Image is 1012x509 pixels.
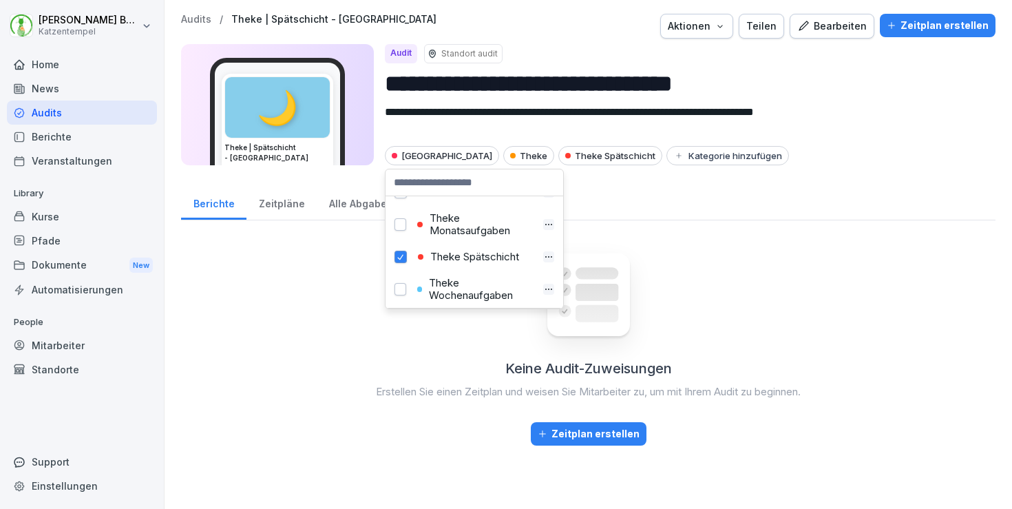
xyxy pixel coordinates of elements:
[414,251,536,263] div: Theke Spätschicht
[7,357,157,382] a: Standorte
[413,277,536,302] div: Theke Wochenaufgaben
[220,14,223,25] p: /
[7,76,157,101] a: News
[739,14,784,39] button: Teilen
[246,185,317,220] a: Zeitpläne
[385,146,499,165] div: [GEOGRAPHIC_DATA]
[746,19,777,34] div: Teilen
[558,146,662,165] div: Theke Spätschicht
[505,358,672,379] h2: Keine Audit-Zuweisungen
[7,333,157,357] a: Mitarbeiter
[225,77,330,138] div: 🌙
[7,101,157,125] a: Audits
[317,185,405,220] a: Alle Abgaben
[39,27,139,37] p: Katzentempel
[376,384,801,400] p: Erstellen Sie einen Zeitplan und weisen Sie Mitarbeiter zu, um mit Ihrem Audit zu beginnen.
[413,212,536,237] div: Theke Monatsaufgaben
[7,125,157,149] a: Berichte
[7,278,157,302] a: Automatisierungen
[39,14,139,26] p: [PERSON_NAME] Benedix
[385,44,417,63] div: Audit
[797,19,867,34] div: Bearbeiten
[224,143,330,163] h3: Theke | Spätschicht - [GEOGRAPHIC_DATA]
[887,18,989,33] div: Zeitplan erstellen
[880,14,995,37] button: Zeitplan erstellen
[7,253,157,278] a: DokumenteNew
[503,146,554,165] div: Theke
[181,14,211,25] a: Audits
[441,48,498,60] p: Standort audit
[7,205,157,229] a: Kurse
[7,52,157,76] a: Home
[7,149,157,173] a: Veranstaltungen
[673,150,782,161] div: Kategorie hinzufügen
[7,450,157,474] div: Support
[531,422,646,446] button: Zeitplan erstellen
[668,19,726,34] div: Aktionen
[538,426,640,442] div: Zeitplan erstellen
[7,474,157,498] a: Einstellungen
[129,258,153,273] div: New
[790,14,874,39] button: Bearbeiten
[231,14,436,25] a: Theke | Spätschicht - [GEOGRAPHIC_DATA]
[7,253,157,278] div: Dokumente
[666,146,789,165] button: Kategorie hinzufügen
[7,229,157,253] a: Pfade
[7,183,157,205] p: Library
[181,185,246,220] a: Berichte
[7,311,157,333] p: People
[660,14,733,39] button: Aktionen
